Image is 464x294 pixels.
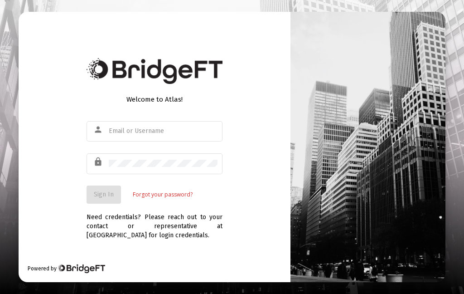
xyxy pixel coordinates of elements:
span: Sign In [94,191,114,198]
div: Welcome to Atlas! [87,95,222,104]
button: Sign In [87,186,121,204]
div: Need credentials? Please reach out to your contact or representative at [GEOGRAPHIC_DATA] for log... [87,204,222,240]
mat-icon: lock [93,157,104,167]
a: Forgot your password? [133,190,193,199]
input: Email or Username [109,127,217,135]
img: Bridge Financial Technology Logo [87,58,222,84]
div: Powered by [28,264,105,273]
mat-icon: person [93,124,104,135]
img: Bridge Financial Technology Logo [58,264,105,273]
